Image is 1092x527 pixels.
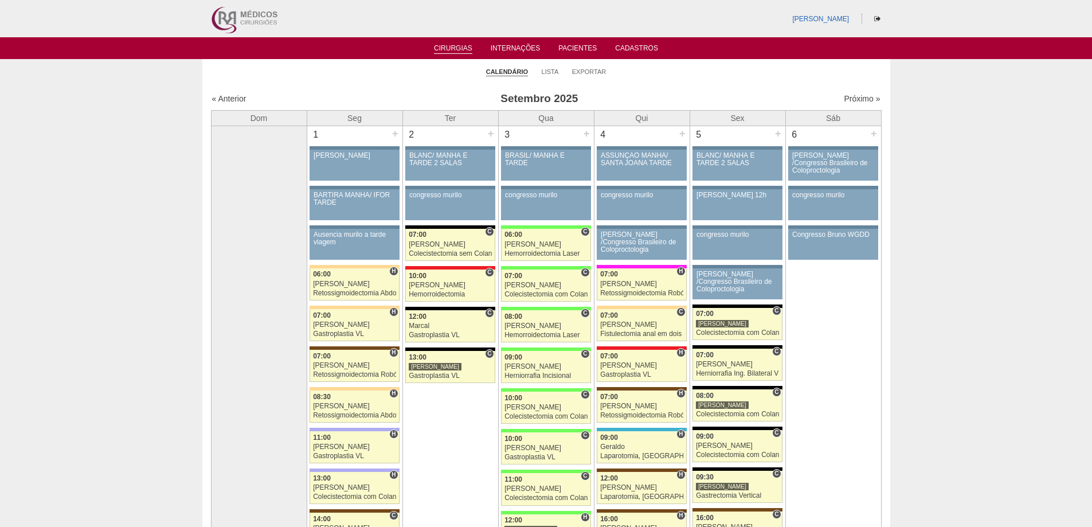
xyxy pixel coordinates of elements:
[504,272,522,280] span: 07:00
[504,454,588,461] div: Gastroplastia VL
[313,330,396,338] div: Gastroplastia VL
[310,472,399,504] a: H 13:00 [PERSON_NAME] Colecistectomia com Colangiografia VL
[600,311,618,319] span: 07:00
[696,319,749,328] div: [PERSON_NAME]
[313,484,396,491] div: [PERSON_NAME]
[597,469,686,472] div: Key: Santa Joana
[772,428,781,438] span: Consultório
[696,451,779,459] div: Colecistectomia com Colangiografia VL
[310,509,399,513] div: Key: Santa Joana
[692,467,782,471] div: Key: Blanc
[389,470,398,479] span: Hospital
[310,428,399,431] div: Key: Christóvão da Gama
[485,227,494,236] span: Consultório
[313,311,331,319] span: 07:00
[788,186,878,189] div: Key: Aviso
[310,387,399,391] div: Key: Bartira
[772,388,781,397] span: Consultório
[486,68,528,76] a: Calendário
[692,225,782,229] div: Key: Aviso
[676,307,685,317] span: Consultório
[501,150,590,181] a: BRASIL/ MANHÃ E TARDE
[504,322,588,330] div: [PERSON_NAME]
[696,361,779,368] div: [PERSON_NAME]
[405,351,495,383] a: C 13:00 [PERSON_NAME] Gastroplastia VL
[405,307,495,310] div: Key: Blanc
[313,321,396,329] div: [PERSON_NAME]
[788,189,878,220] a: congresso murilo
[405,186,495,189] div: Key: Aviso
[501,266,590,270] div: Key: Brasil
[501,189,590,220] a: congresso murilo
[504,494,588,502] div: Colecistectomia com Colangiografia VL
[597,150,686,181] a: ASSUNÇÃO MANHÃ/ SANTA JOANA TARDE
[310,431,399,463] a: H 11:00 [PERSON_NAME] Gastroplastia VL
[558,44,597,56] a: Pacientes
[600,452,683,460] div: Laparotomia, [GEOGRAPHIC_DATA], Drenagem, Bridas VL
[402,110,498,126] th: Ter
[434,44,472,54] a: Cirurgias
[600,474,618,482] span: 12:00
[405,270,495,302] a: C 10:00 [PERSON_NAME] Hemorroidectomia
[504,282,588,289] div: [PERSON_NAME]
[788,225,878,229] div: Key: Aviso
[600,412,683,419] div: Retossigmoidectomia Robótica
[314,231,396,246] div: Ausencia murilo a tarde viagem
[409,331,492,339] div: Gastroplastia VL
[504,444,588,452] div: [PERSON_NAME]
[389,267,398,276] span: Hospital
[504,250,588,257] div: Hemorroidectomia Laser
[498,110,594,126] th: Qua
[690,110,785,126] th: Sex
[581,227,589,236] span: Consultório
[582,126,592,141] div: +
[504,435,522,443] span: 10:00
[310,189,399,220] a: BARTIRA MANHÃ/ IFOR TARDE
[310,306,399,309] div: Key: Bartira
[313,443,396,451] div: [PERSON_NAME]
[310,469,399,472] div: Key: Christóvão da Gama
[310,346,399,350] div: Key: Santa Joana
[504,516,522,524] span: 12:00
[405,348,495,351] div: Key: Blanc
[597,428,686,431] div: Key: Neomater
[310,150,399,181] a: [PERSON_NAME]
[313,403,396,410] div: [PERSON_NAME]
[692,186,782,189] div: Key: Aviso
[501,351,590,383] a: C 09:00 [PERSON_NAME] Herniorrafia Incisional
[501,348,590,351] div: Key: Brasil
[696,442,779,450] div: [PERSON_NAME]
[307,126,325,143] div: 1
[676,389,685,398] span: Hospital
[486,126,496,141] div: +
[597,186,686,189] div: Key: Aviso
[313,412,396,419] div: Retossigmoidectomia Abdominal VL
[310,268,399,300] a: H 06:00 [PERSON_NAME] Retossigmoidectomia Abdominal VL
[792,15,849,23] a: [PERSON_NAME]
[869,126,879,141] div: +
[692,305,782,308] div: Key: Blanc
[692,229,782,260] a: congresso murilo
[310,391,399,423] a: H 08:30 [PERSON_NAME] Retossigmoidectomia Abdominal VL
[389,511,398,520] span: Consultório
[676,470,685,479] span: Hospital
[594,126,612,143] div: 4
[597,431,686,463] a: H 09:00 Geraldo Laparotomia, [GEOGRAPHIC_DATA], Drenagem, Bridas VL
[788,229,878,260] a: Congresso Bruno WGDD
[696,351,714,359] span: 07:00
[504,241,588,248] div: [PERSON_NAME]
[696,370,779,377] div: Herniorrafia Ing. Bilateral VL
[696,473,714,481] span: 09:30
[600,484,683,491] div: [PERSON_NAME]
[594,110,690,126] th: Qui
[772,469,781,478] span: Consultório
[409,192,491,199] div: congresso murilo
[491,44,541,56] a: Internações
[505,192,587,199] div: congresso murilo
[314,192,396,206] div: BARTIRA MANHÃ/ IFOR TARDE
[405,229,495,261] a: C 07:00 [PERSON_NAME] Colecistectomia sem Colangiografia VL
[692,471,782,503] a: C 09:30 [PERSON_NAME] Gastrectomia Vertical
[597,189,686,220] a: congresso murilo
[501,511,590,514] div: Key: Brasil
[601,152,683,167] div: ASSUNÇÃO MANHÃ/ SANTA JOANA TARDE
